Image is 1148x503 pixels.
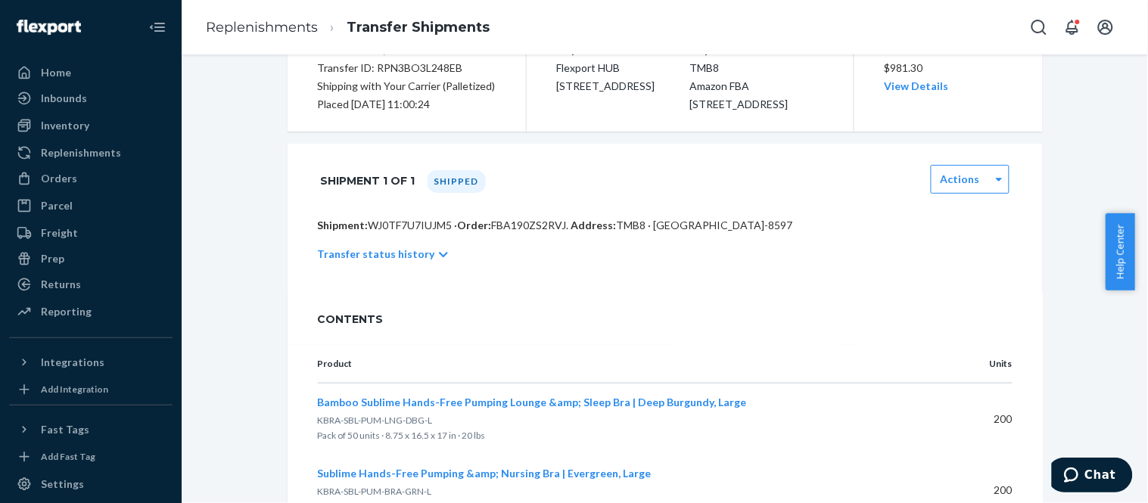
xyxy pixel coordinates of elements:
span: FBA190ZS2RVJ . [492,219,569,231]
span: Bamboo Sublime Hands-Free Pumping Lounge &amp; Sleep Bra | Deep Burgundy, Large [318,396,747,408]
span: KBRA-SBL-PUM-BRA-GRN-L [318,486,432,497]
span: Sublime Hands-Free Pumping &amp; Nursing Bra | Evergreen, Large [318,467,652,480]
button: Open account menu [1090,12,1121,42]
p: 200 [949,411,1013,427]
a: Add Integration [9,380,173,399]
div: Orders [41,171,77,186]
span: TMB8 Amazon FBA [STREET_ADDRESS] [690,61,789,110]
button: Open Search Box [1024,12,1054,42]
div: Home [41,65,71,80]
div: Prep [41,251,64,266]
p: Transfer status history [318,247,435,262]
a: Prep [9,247,173,271]
a: Settings [9,472,173,496]
div: Fast Tags [41,422,89,437]
button: Close Navigation [142,12,173,42]
p: WJ0TF7U7IUJM5 · TMB8 · [GEOGRAPHIC_DATA]-8597 [318,218,1013,233]
a: Inbounds [9,86,173,110]
div: Add Fast Tag [41,450,95,463]
p: Pack of 50 units · 8.75 x 16.5 x 17 in · 20 lbs [318,428,925,443]
button: Bamboo Sublime Hands-Free Pumping Lounge &amp; Sleep Bra | Deep Burgundy, Large [318,395,747,410]
div: Placed [DATE] 11:00:24 [318,95,496,113]
button: Integrations [9,350,173,374]
label: Actions [941,172,980,187]
div: Returns [41,277,81,292]
div: Add Integration [41,383,108,396]
span: Address: [571,219,617,231]
a: Parcel [9,194,173,218]
div: $981.30 [885,41,1013,95]
img: Flexport logo [17,20,81,35]
div: Integrations [41,355,104,370]
iframe: Opens a widget where you can chat to one of our agents [1052,458,1133,495]
a: Inventory [9,113,173,138]
a: Reporting [9,300,173,324]
div: Freight [41,225,78,241]
p: Units [949,357,1013,371]
a: Orders [9,166,173,191]
a: Add Fast Tag [9,448,173,466]
button: Fast Tags [9,418,173,442]
button: Help Center [1106,213,1135,290]
div: Parcel [41,198,73,213]
span: Order: [458,219,569,231]
a: View Details [885,79,949,92]
div: Transfer ID: RPN3BO3L248EB [318,59,496,77]
ol: breadcrumbs [194,5,502,50]
div: Reporting [41,304,92,319]
p: 200 [949,483,1013,498]
span: KBRA-SBL-PUM-LNG-DBG-L [318,415,433,426]
button: Open notifications [1057,12,1087,42]
div: Inbounds [41,91,87,106]
span: CONTENTS [318,312,1013,327]
div: Shipped [428,170,486,193]
div: Replenishments [41,145,121,160]
a: Transfer Shipments [347,19,490,36]
a: Returns [9,272,173,297]
button: Sublime Hands-Free Pumping &amp; Nursing Bra | Evergreen, Large [318,466,652,481]
a: Freight [9,221,173,245]
span: Flexport HUB [STREET_ADDRESS] [557,61,655,92]
p: Shipping with Your Carrier (Palletized) [318,77,496,95]
span: Shipment: [318,219,369,231]
h1: Shipment 1 of 1 [321,165,415,197]
div: Inventory [41,118,89,133]
div: Settings [41,477,84,492]
a: Replenishments [206,19,318,36]
p: Product [318,357,925,371]
a: Replenishments [9,141,173,165]
a: Home [9,61,173,85]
